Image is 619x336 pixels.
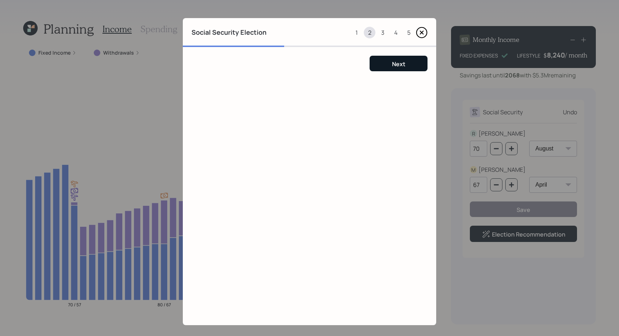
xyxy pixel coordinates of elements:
div: 3 [377,27,388,38]
div: 1 [351,27,362,38]
div: 2 [364,27,375,38]
div: Next [392,60,405,68]
button: Next [370,56,428,71]
h4: Social Security Election [191,29,266,37]
div: 5 [403,27,414,38]
div: 4 [390,27,401,38]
